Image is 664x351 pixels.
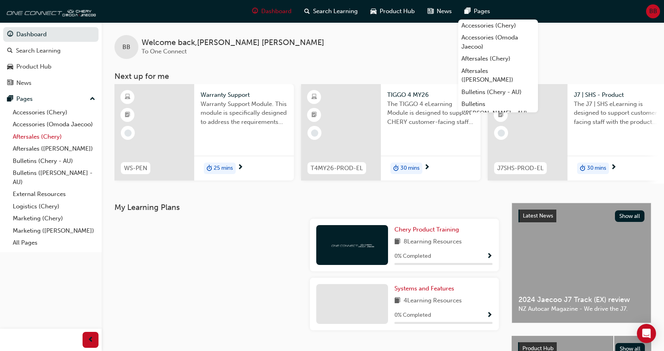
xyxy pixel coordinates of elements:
a: Accessories (Omoda Jaecoo) [10,118,99,131]
a: Bulletins (Chery - AU) [10,155,99,167]
span: Show Progress [487,312,493,319]
a: Marketing ([PERSON_NAME]) [10,225,99,237]
div: Search Learning [16,46,61,55]
span: prev-icon [88,335,94,345]
a: Marketing (Chery) [10,212,99,225]
span: next-icon [237,164,243,171]
span: pages-icon [7,96,13,103]
a: guage-iconDashboard [246,3,298,20]
a: Latest NewsShow all2024 Jaecoo J7 Track (EX) reviewNZ Autocar Magazine - We drive the J7. [512,203,651,323]
span: 0 % Completed [394,252,431,261]
button: Show Progress [487,251,493,261]
span: book-icon [394,296,400,306]
span: news-icon [428,6,433,16]
span: Warranty Support Module. This module is specifically designed to address the requirements and pro... [201,100,288,127]
span: The J7 | SHS eLearning is designed to support customer facing staff with the product and sales in... [574,100,661,127]
a: All Pages [10,237,99,249]
span: booktick-icon [125,110,130,120]
span: duration-icon [393,163,399,174]
span: BB [649,7,657,16]
span: T4MY26-PROD-EL [311,164,363,173]
span: BB [122,43,130,52]
span: duration-icon [580,163,585,174]
a: Bulletins (Chery - AU) [458,86,538,98]
a: car-iconProduct Hub [364,3,421,20]
span: NZ Autocar Magazine - We drive the J7. [518,304,644,314]
span: 2024 Jaecoo J7 Track (EX) review [518,295,644,304]
a: Aftersales (Chery) [10,131,99,143]
span: TIGGO 4 MY26 [387,90,474,100]
span: 30 mins [587,164,606,173]
span: guage-icon [252,6,258,16]
span: Product Hub [380,7,415,16]
a: Chery Product Training [394,225,462,234]
div: Product Hub [16,62,51,71]
span: Chery Product Training [394,226,459,233]
span: next-icon [424,164,430,171]
span: next-icon [611,164,617,171]
button: Pages [3,92,99,106]
img: oneconnect [330,241,374,249]
button: Show all [615,210,645,222]
a: Aftersales (Chery) [458,53,538,65]
span: Welcome back , [PERSON_NAME] [PERSON_NAME] [142,38,324,47]
span: 25 mins [214,164,233,173]
span: Pages [474,7,490,16]
span: The TIGGO 4 eLearning Module is designed to support CHERY customer-facing staff with the product ... [387,100,474,127]
span: news-icon [7,80,13,87]
a: Aftersales ([PERSON_NAME]) [10,143,99,155]
button: BB [646,4,660,18]
a: T4MY26-PROD-ELTIGGO 4 MY26The TIGGO 4 eLearning Module is designed to support CHERY customer-faci... [301,84,481,180]
a: Search Learning [3,43,99,58]
span: learningRecordVerb_NONE-icon [124,129,132,137]
a: search-iconSearch Learning [298,3,364,20]
span: Systems and Features [394,285,454,292]
span: learningRecordVerb_NONE-icon [311,129,318,137]
span: learningResourceType_ELEARNING-icon [125,92,130,102]
span: search-icon [7,47,13,55]
h3: My Learning Plans [114,203,499,212]
a: Bulletins ([PERSON_NAME] - AU) [458,98,538,119]
a: Latest NewsShow all [518,210,644,222]
img: oneconnect [4,3,96,19]
a: Logistics (Chery) [10,200,99,213]
span: To One Connect [142,48,187,55]
span: car-icon [370,6,376,16]
span: booktick-icon [498,110,504,120]
a: Accessories (Chery) [458,20,538,32]
span: 0 % Completed [394,311,431,320]
span: pages-icon [465,6,471,16]
span: learningResourceType_ELEARNING-icon [311,92,317,102]
span: J7SHS-PROD-EL [497,164,544,173]
span: Show Progress [487,253,493,260]
a: news-iconNews [421,3,458,20]
a: WS-PENWarranty SupportWarranty Support Module. This module is specifically designed to address th... [114,84,294,180]
span: book-icon [394,237,400,247]
a: Accessories (Chery) [10,106,99,119]
span: 4 Learning Resources [404,296,462,306]
span: learningRecordVerb_NONE-icon [498,129,505,137]
div: Open Intercom Messenger [637,324,656,343]
button: Show Progress [487,310,493,320]
a: News [3,76,99,90]
a: External Resources [10,188,99,200]
span: search-icon [304,6,310,16]
span: Warranty Support [201,90,288,100]
span: Latest News [523,212,553,219]
span: guage-icon [7,31,13,38]
span: 8 Learning Resources [404,237,462,247]
a: pages-iconPages [458,3,497,20]
a: Bulletins ([PERSON_NAME] - AU) [10,167,99,188]
span: up-icon [90,94,95,104]
span: 30 mins [400,164,420,173]
span: duration-icon [207,163,212,174]
h3: Next up for me [102,72,664,81]
span: J7 | SHS - Product [574,90,661,100]
button: DashboardSearch LearningProduct HubNews [3,25,99,92]
span: Search Learning [313,7,358,16]
a: Dashboard [3,27,99,42]
a: Product Hub [3,59,99,74]
span: booktick-icon [311,110,317,120]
